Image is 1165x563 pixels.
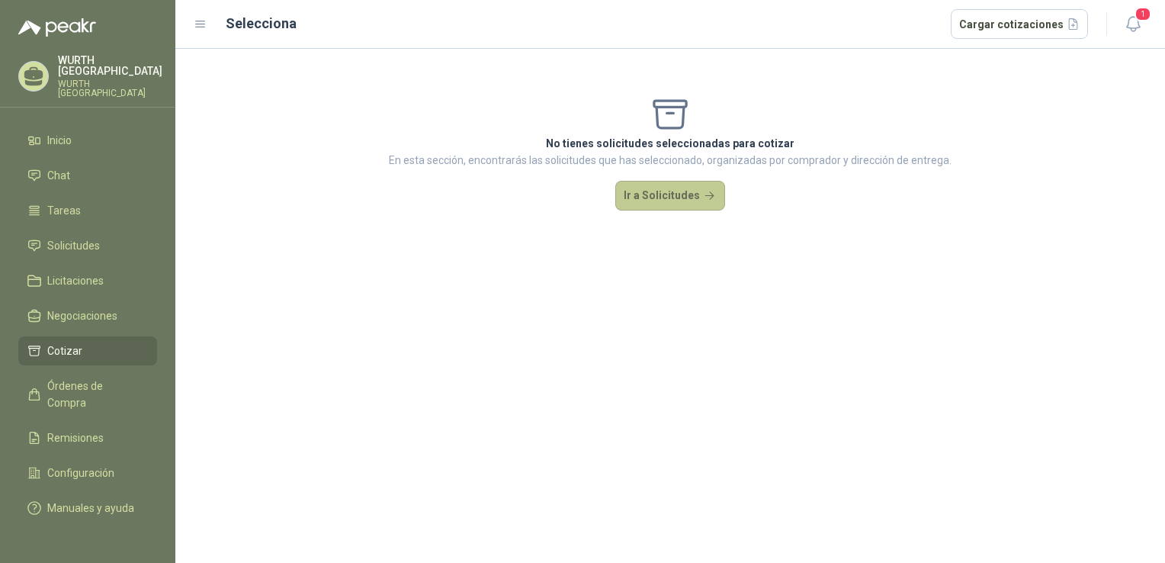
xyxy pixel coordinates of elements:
a: Inicio [18,126,157,155]
span: Negociaciones [47,307,117,324]
p: En esta sección, encontrarás las solicitudes que has seleccionado, organizadas por comprador y di... [389,152,952,169]
span: Tareas [47,202,81,219]
p: WURTH [GEOGRAPHIC_DATA] [58,79,162,98]
a: Órdenes de Compra [18,372,157,417]
button: Cargar cotizaciones [951,9,1089,40]
a: Cotizar [18,336,157,365]
a: Manuales y ayuda [18,494,157,523]
a: Remisiones [18,423,157,452]
span: Configuración [47,465,114,481]
a: Tareas [18,196,157,225]
span: 1 [1135,7,1151,21]
a: Negociaciones [18,301,157,330]
img: Logo peakr [18,18,96,37]
a: Configuración [18,458,157,487]
span: Solicitudes [47,237,100,254]
span: Inicio [47,132,72,149]
p: WURTH [GEOGRAPHIC_DATA] [58,55,162,76]
a: Chat [18,161,157,190]
span: Licitaciones [47,272,104,289]
span: Manuales y ayuda [47,500,134,516]
span: Remisiones [47,429,104,446]
button: Ir a Solicitudes [615,181,725,211]
span: Órdenes de Compra [47,378,143,411]
button: 1 [1119,11,1147,38]
a: Licitaciones [18,266,157,295]
span: Cotizar [47,343,82,359]
a: Solicitudes [18,231,157,260]
p: No tienes solicitudes seleccionadas para cotizar [389,135,952,152]
h2: Selecciona [226,13,297,34]
span: Chat [47,167,70,184]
